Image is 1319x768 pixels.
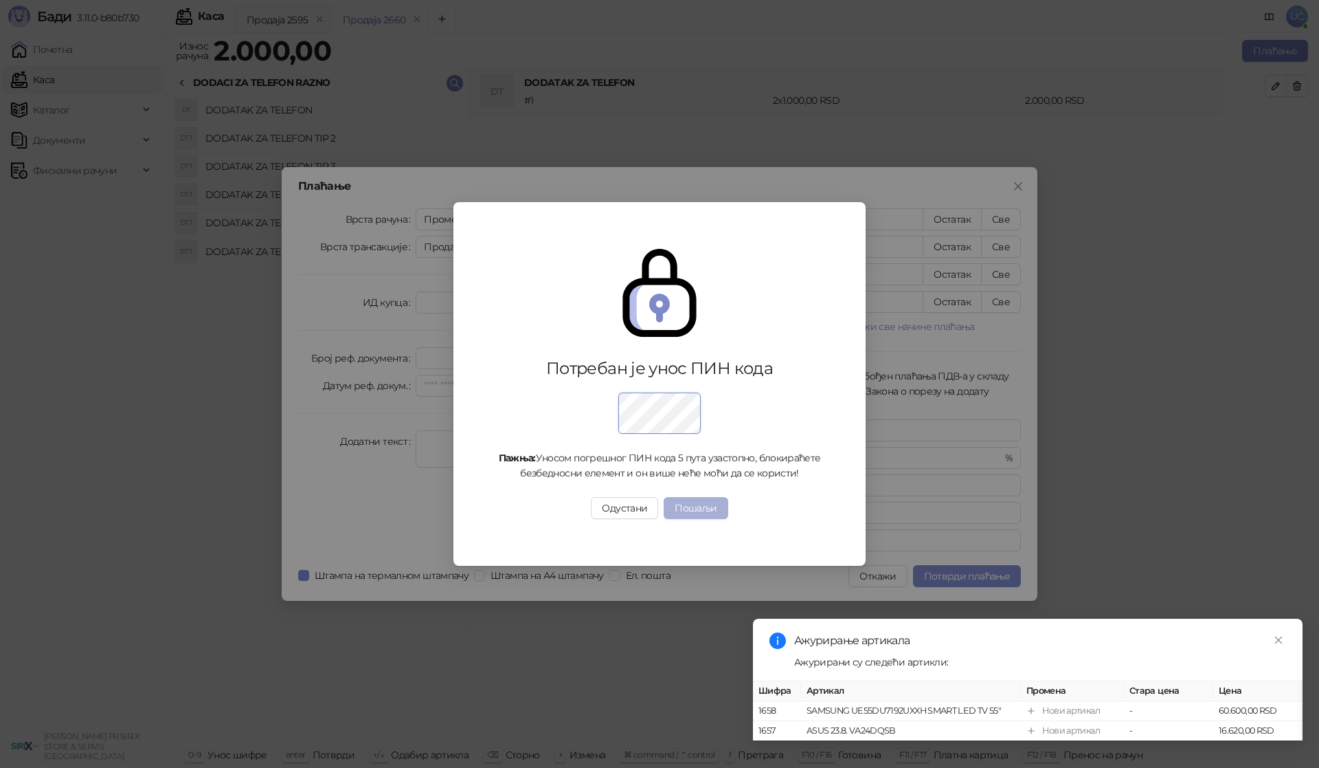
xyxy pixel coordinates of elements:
a: Close [1271,633,1286,648]
div: Уносом погрешног ПИН кода 5 пута узастопно, блокираћете безбедносни елемент и он више неће моћи д... [492,450,827,481]
td: - [1124,701,1213,721]
th: Стара цена [1124,681,1213,701]
span: info-circle [769,633,786,649]
th: Цена [1213,681,1303,701]
th: Промена [1021,681,1124,701]
td: ASUS 23.8. VA24DQSB [801,721,1021,741]
button: Пошаљи [664,497,728,519]
div: Ажурирање артикала [794,633,1286,649]
td: 1658 [753,701,801,721]
td: 1657 [753,721,801,741]
button: Одустани [591,497,658,519]
th: Артикал [801,681,1021,701]
div: Нови артикал [1042,704,1100,718]
td: 60.600,00 RSD [1213,701,1303,721]
span: close [1274,635,1283,645]
div: Нови артикал [1042,724,1100,738]
div: Потребан је унос ПИН кода [492,358,827,380]
td: 16.620,00 RSD [1213,721,1303,741]
div: Ажурирани су следећи артикли: [794,655,1286,670]
strong: Пажња: [499,452,536,464]
img: secure.svg [616,249,703,337]
th: Шифра [753,681,801,701]
td: - [1124,721,1213,741]
td: SAMSUNG UE55DU7192UXXH SMART LED TV 55" [801,701,1021,721]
